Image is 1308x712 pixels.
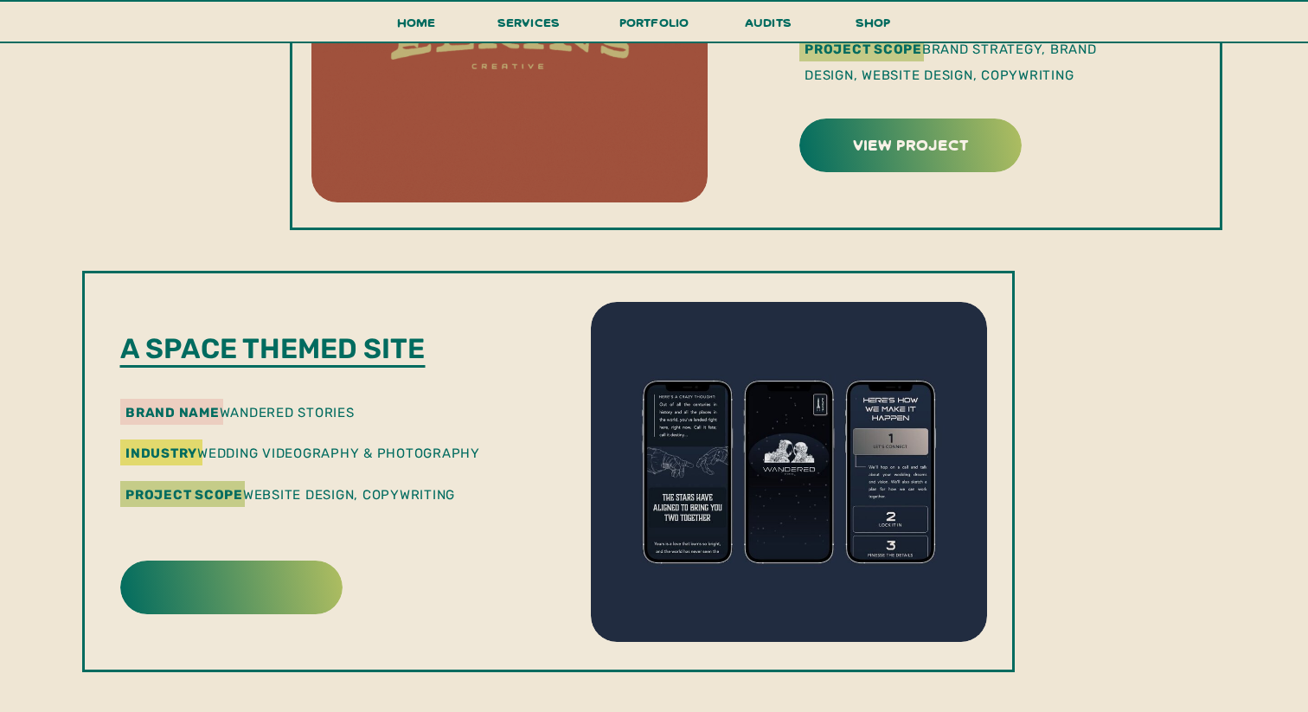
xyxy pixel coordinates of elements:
a: view project [802,131,1019,157]
a: Home [389,11,443,43]
b: industry [125,446,197,461]
span: services [497,14,561,30]
a: portfolio [613,11,695,43]
p: Website Design, Copywriting [125,482,485,529]
p: Brand Strategy, Brand Design, Website Design, Copywriting [805,36,1132,83]
p: a space themed site [120,331,535,367]
b: industry [805,1,876,16]
p: wandered stories [125,402,381,420]
b: Project Scope [805,42,922,57]
b: brand name [125,405,220,420]
a: services [492,11,565,43]
a: shop [831,11,914,42]
a: audits [742,11,794,42]
b: Project Scope [125,487,243,503]
p: wedding videography & Photography [125,443,516,460]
